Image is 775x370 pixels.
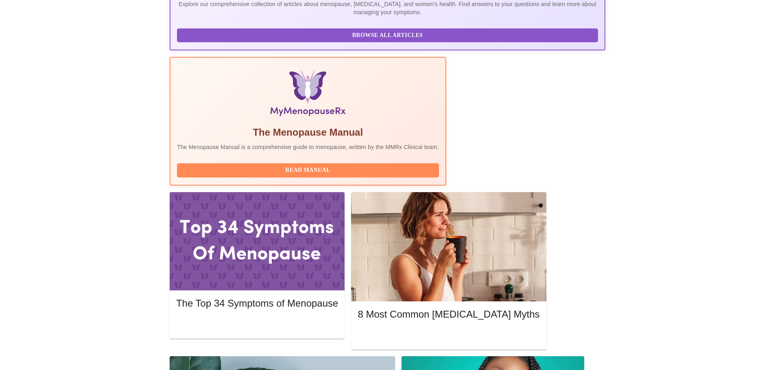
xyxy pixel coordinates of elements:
[358,331,541,338] a: Read More
[184,319,330,329] span: Read More
[177,31,600,38] a: Browse All Articles
[177,163,439,177] button: Read Manual
[176,297,338,310] h5: The Top 34 Symptoms of Menopause
[176,317,338,331] button: Read More
[185,30,590,41] span: Browse All Articles
[358,308,539,321] h5: 8 Most Common [MEDICAL_DATA] Myths
[177,143,439,151] p: The Menopause Manual is a comprehensive guide to menopause, written by the MMRx Clinical team.
[185,165,431,175] span: Read Manual
[177,28,598,43] button: Browse All Articles
[218,71,397,119] img: Menopause Manual
[177,166,441,173] a: Read Manual
[176,320,340,327] a: Read More
[366,331,531,341] span: Read More
[177,126,439,139] h5: The Menopause Manual
[358,329,539,343] button: Read More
